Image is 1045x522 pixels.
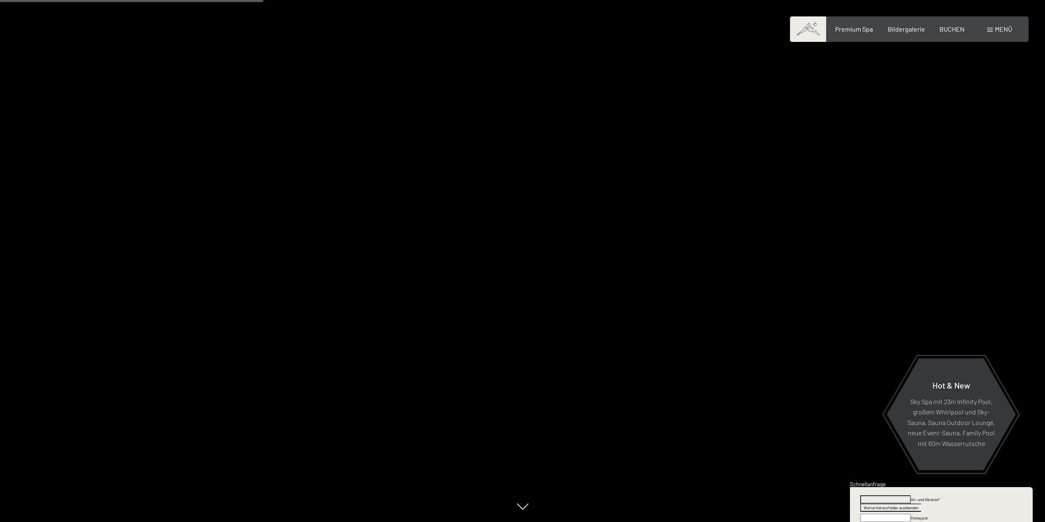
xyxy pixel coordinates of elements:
button: WeiterAdressfelder ausblenden [860,504,921,512]
span: Weiter [864,505,876,510]
span: An- und Abreise* [911,497,940,502]
span: Menü [995,25,1012,33]
a: BUCHEN [939,25,965,33]
a: Hot & New Sky Spa mit 23m Infinity Pool, großem Whirlpool und Sky-Sauna, Sauna Outdoor Lounge, ne... [886,358,1016,471]
a: Bildergalerie [888,25,925,33]
a: Premium Spa [835,25,873,33]
label: Honeypot [911,515,928,520]
span: Adressfelder ausblenden [876,505,919,510]
span: Hot & New [932,380,970,390]
span: Schnellanfrage [850,481,886,488]
p: Sky Spa mit 23m Infinity Pool, großem Whirlpool und Sky-Sauna, Sauna Outdoor Lounge, neue Event-S... [907,396,996,448]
